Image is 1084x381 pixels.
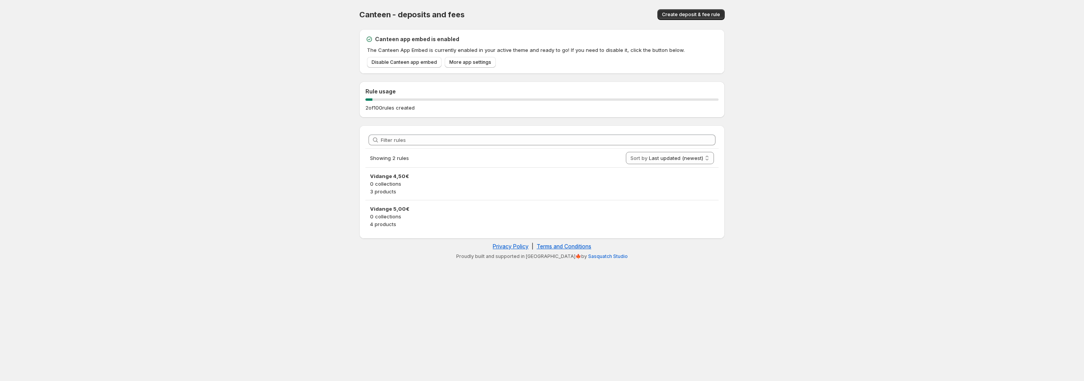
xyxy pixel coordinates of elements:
p: Proudly built and supported in [GEOGRAPHIC_DATA]🍁by [363,253,721,260]
p: The Canteen App Embed is currently enabled in your active theme and ready to go! If you need to d... [367,46,719,54]
span: Canteen - deposits and fees [359,10,465,19]
a: More app settings [445,57,496,68]
span: | [532,243,534,250]
input: Filter rules [381,135,715,145]
h3: Vidange 5,00€ [370,205,714,213]
button: Create deposit & fee rule [657,9,725,20]
a: Privacy Policy [493,243,529,250]
p: 3 products [370,188,714,195]
p: 4 products [370,220,714,228]
h2: Canteen app embed is enabled [375,35,459,43]
p: 0 collections [370,180,714,188]
span: More app settings [449,59,491,65]
a: Terms and Conditions [537,243,591,250]
p: 2 of 100 rules created [365,104,415,111]
p: 0 collections [370,213,714,220]
span: Create deposit & fee rule [662,12,720,18]
a: Disable Canteen app embed [367,57,442,68]
h2: Rule usage [365,88,719,95]
span: Disable Canteen app embed [372,59,437,65]
span: Showing 2 rules [370,155,409,161]
h3: Vidange 4,50€ [370,172,714,180]
a: Sasquatch Studio [588,253,628,259]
